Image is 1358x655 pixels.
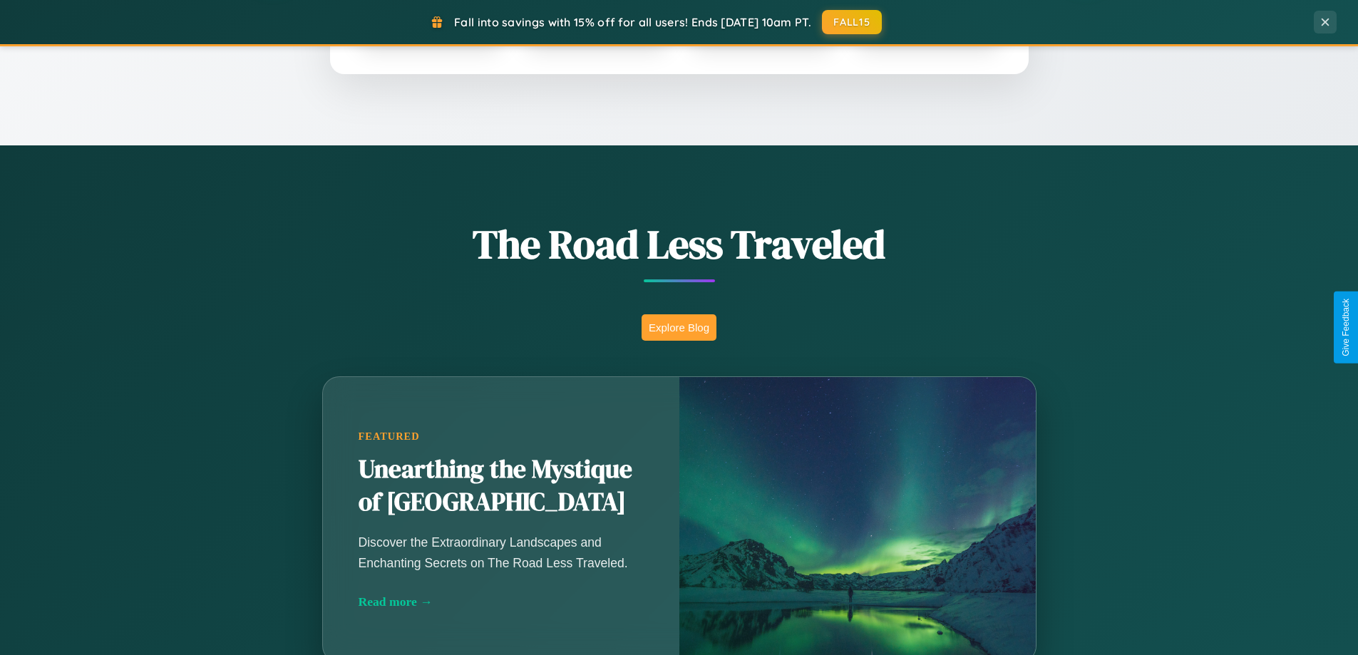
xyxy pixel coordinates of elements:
p: Discover the Extraordinary Landscapes and Enchanting Secrets on The Road Less Traveled. [359,532,644,572]
button: FALL15 [822,10,882,34]
div: Give Feedback [1341,299,1351,356]
div: Read more → [359,594,644,609]
div: Featured [359,430,644,443]
h2: Unearthing the Mystique of [GEOGRAPHIC_DATA] [359,453,644,519]
button: Explore Blog [642,314,716,341]
h1: The Road Less Traveled [252,217,1107,272]
span: Fall into savings with 15% off for all users! Ends [DATE] 10am PT. [454,15,811,29]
